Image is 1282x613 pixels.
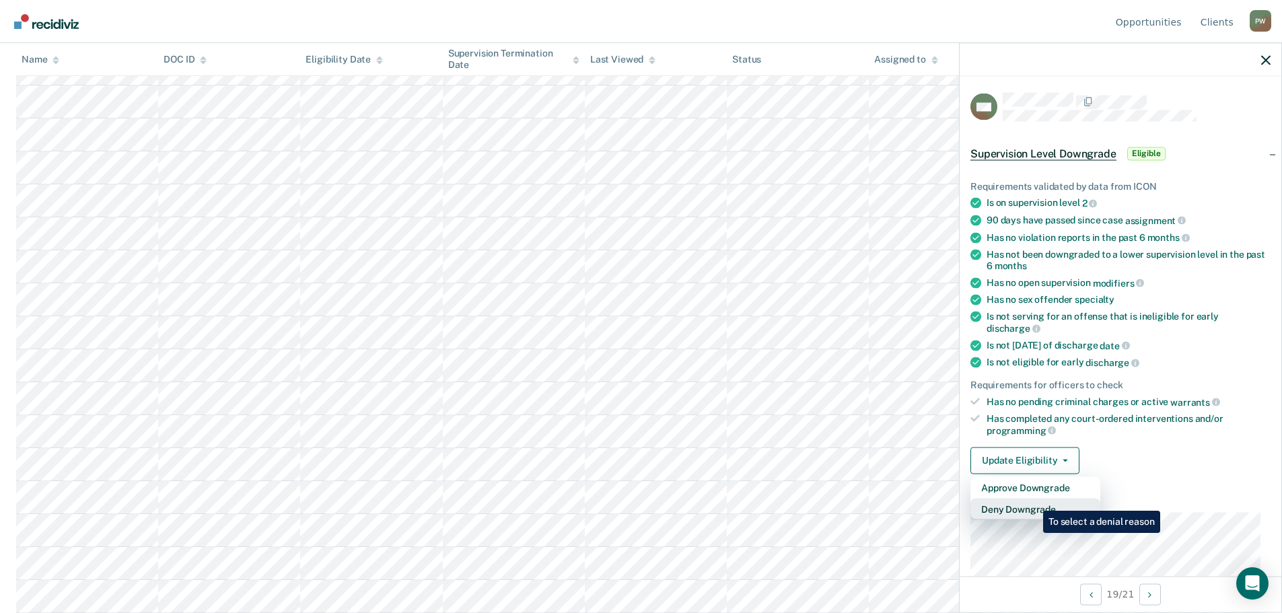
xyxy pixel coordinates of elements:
[164,54,207,65] div: DOC ID
[970,476,1100,519] div: Dropdown Menu
[970,498,1100,519] button: Deny Downgrade
[987,214,1271,226] div: 90 days have passed since case
[448,48,579,71] div: Supervision Termination Date
[1170,396,1220,407] span: warrants
[1080,583,1102,605] button: Previous Opportunity
[987,277,1271,289] div: Has no open supervision
[874,54,937,65] div: Assigned to
[970,180,1271,192] div: Requirements validated by data from ICON
[1093,277,1145,288] span: modifiers
[987,249,1271,272] div: Has not been downgraded to a lower supervision level in the past 6
[1075,294,1114,305] span: specialty
[306,54,383,65] div: Eligibility Date
[14,14,79,29] img: Recidiviz
[970,495,1271,507] dt: Supervision
[1125,215,1186,225] span: assignment
[590,54,655,65] div: Last Viewed
[970,447,1079,474] button: Update Eligibility
[987,294,1271,305] div: Has no sex offender
[995,260,1027,271] span: months
[970,379,1271,390] div: Requirements for officers to check
[987,425,1056,435] span: programming
[987,396,1271,408] div: Has no pending criminal charges or active
[22,54,59,65] div: Name
[1082,198,1098,209] span: 2
[1139,583,1161,605] button: Next Opportunity
[732,54,761,65] div: Status
[987,357,1271,369] div: Is not eligible for early
[987,322,1040,333] span: discharge
[1250,10,1271,32] button: Profile dropdown button
[987,339,1271,351] div: Is not [DATE] of discharge
[987,311,1271,334] div: Is not serving for an offense that is ineligible for early
[960,132,1281,175] div: Supervision Level DowngradeEligible
[1085,357,1139,368] span: discharge
[1147,232,1190,243] span: months
[1250,10,1271,32] div: P W
[1127,147,1166,160] span: Eligible
[970,476,1100,498] button: Approve Downgrade
[1100,340,1129,351] span: date
[1236,567,1269,600] div: Open Intercom Messenger
[960,576,1281,612] div: 19 / 21
[987,197,1271,209] div: Is on supervision level
[987,231,1271,244] div: Has no violation reports in the past 6
[970,147,1116,160] span: Supervision Level Downgrade
[987,413,1271,436] div: Has completed any court-ordered interventions and/or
